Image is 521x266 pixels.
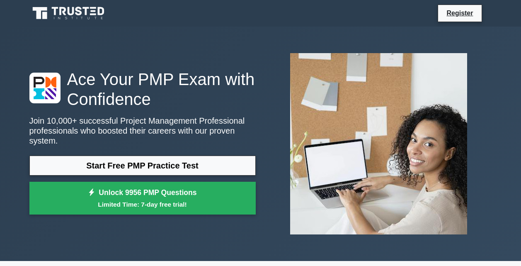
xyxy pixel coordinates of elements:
[29,116,256,146] p: Join 10,000+ successful Project Management Professional professionals who boosted their careers w...
[40,200,245,209] small: Limited Time: 7-day free trial!
[29,156,256,176] a: Start Free PMP Practice Test
[441,8,478,18] a: Register
[29,69,256,109] h1: Ace Your PMP Exam with Confidence
[29,182,256,215] a: Unlock 9956 PMP QuestionsLimited Time: 7-day free trial!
